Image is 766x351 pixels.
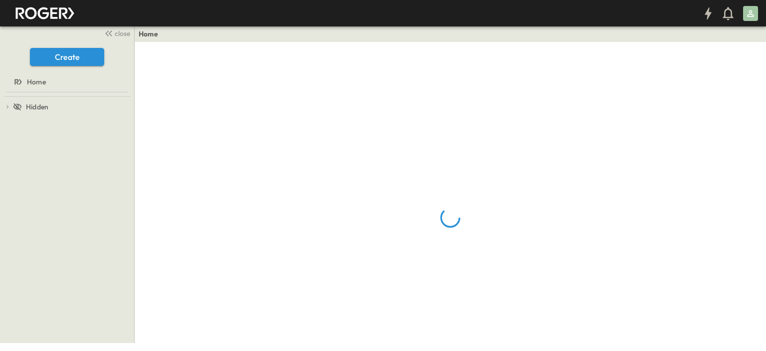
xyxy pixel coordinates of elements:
span: Home [27,77,46,87]
button: close [100,26,132,40]
span: Hidden [26,102,48,112]
a: Home [139,29,158,39]
nav: breadcrumbs [139,29,164,39]
span: close [115,28,130,38]
button: Create [30,48,104,66]
a: Home [2,75,130,89]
